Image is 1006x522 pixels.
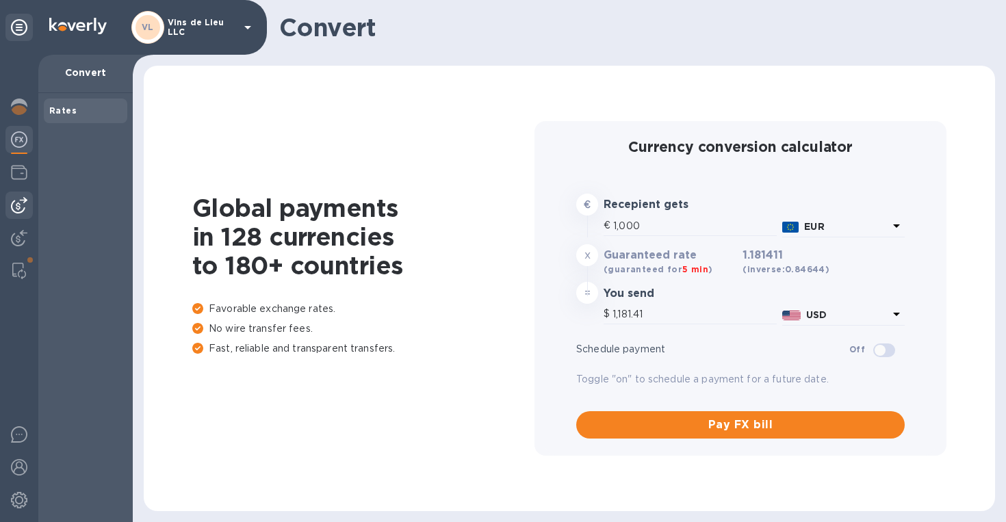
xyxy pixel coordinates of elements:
h1: Global payments in 128 currencies to 180+ countries [192,194,534,280]
div: € [604,216,613,236]
h3: You send [604,287,737,300]
img: Foreign exchange [11,131,27,148]
div: $ [604,304,612,324]
span: 5 min [682,264,708,274]
b: VL [142,22,154,32]
b: (guaranteed for ) [604,264,712,274]
h1: Convert [279,13,984,42]
p: Vins de Lieu LLC [168,18,236,37]
h3: Guaranteed rate [604,249,737,262]
b: EUR [804,221,824,232]
b: (inverse: 0.84644 ) [743,264,829,274]
p: Schedule payment [576,342,849,356]
b: USD [806,309,827,320]
p: Toggle "on" to schedule a payment for a future date. [576,372,905,387]
p: Convert [49,66,122,79]
b: Off [849,344,865,354]
h2: Currency conversion calculator [576,138,905,155]
p: Fast, reliable and transparent transfers. [192,341,534,356]
img: Wallets [11,164,27,181]
h3: Recepient gets [604,198,737,211]
img: Logo [49,18,107,34]
img: USD [782,311,801,320]
button: Pay FX bill [576,411,905,439]
p: Favorable exchange rates. [192,302,534,316]
div: Unpin categories [5,14,33,41]
input: Amount [613,216,777,236]
p: No wire transfer fees. [192,322,534,336]
div: x [576,244,598,266]
h3: 1.181411 [743,249,829,276]
span: Pay FX bill [587,417,894,433]
div: = [576,282,598,304]
b: Rates [49,105,77,116]
strong: € [584,199,591,210]
input: Amount [612,304,777,324]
